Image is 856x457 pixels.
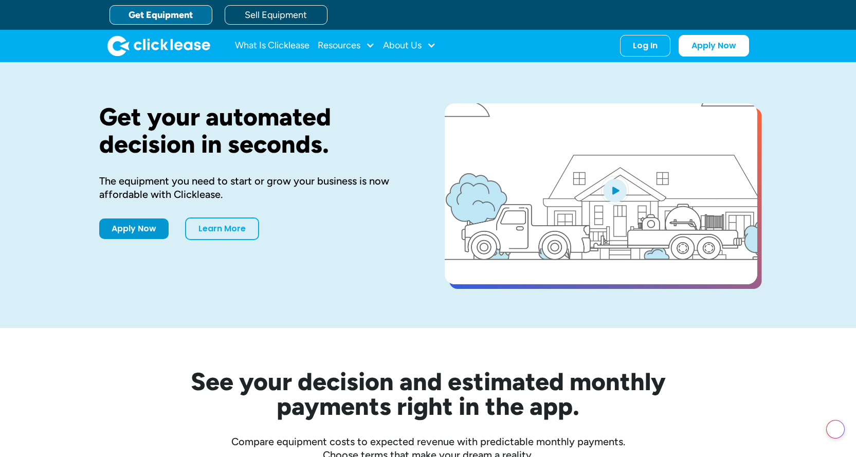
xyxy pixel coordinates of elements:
[383,35,436,56] div: About Us
[110,5,212,25] a: Get Equipment
[107,35,210,56] img: Clicklease logo
[225,5,327,25] a: Sell Equipment
[107,35,210,56] a: home
[99,218,169,239] a: Apply Now
[445,103,757,284] a: open lightbox
[99,103,412,158] h1: Get your automated decision in seconds.
[99,174,412,201] div: The equipment you need to start or grow your business is now affordable with Clicklease.
[140,369,716,418] h2: See your decision and estimated monthly payments right in the app.
[679,35,749,57] a: Apply Now
[318,35,375,56] div: Resources
[185,217,259,240] a: Learn More
[633,41,658,51] div: Log In
[235,35,309,56] a: What Is Clicklease
[601,176,629,205] img: Blue play button logo on a light blue circular background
